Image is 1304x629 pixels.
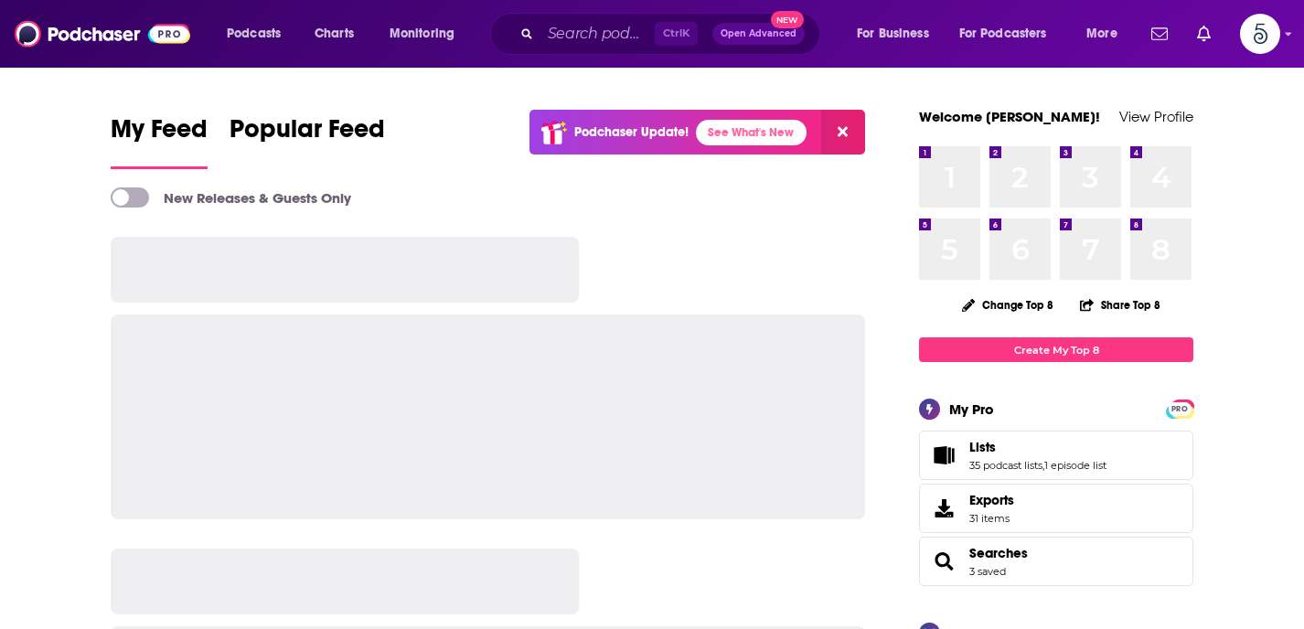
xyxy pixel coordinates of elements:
span: My Feed [111,113,208,155]
div: My Pro [949,400,994,418]
span: 31 items [969,512,1014,525]
a: View Profile [1119,108,1193,125]
button: open menu [377,19,478,48]
div: Search podcasts, credits, & more... [508,13,838,55]
span: PRO [1169,402,1191,416]
span: Logged in as Spiral5-G2 [1240,14,1280,54]
a: 3 saved [969,565,1006,578]
button: open menu [1074,19,1140,48]
span: Lists [969,439,996,455]
span: Open Advanced [721,29,796,38]
a: Charts [303,19,365,48]
a: Popular Feed [230,113,385,169]
span: Ctrl K [655,22,698,46]
a: Show notifications dropdown [1190,18,1218,49]
span: Podcasts [227,21,281,47]
span: Searches [919,537,1193,586]
span: New [771,11,804,28]
span: Exports [969,492,1014,508]
span: Exports [925,496,962,521]
button: open menu [214,19,305,48]
span: Charts [315,21,354,47]
button: Change Top 8 [951,293,1064,316]
a: Searches [925,549,962,574]
a: Lists [969,439,1106,455]
button: open menu [844,19,952,48]
span: , [1042,459,1044,472]
button: open menu [947,19,1074,48]
a: PRO [1169,401,1191,415]
a: 35 podcast lists [969,459,1042,472]
a: See What's New [696,120,807,145]
a: Lists [925,442,962,468]
a: Welcome [PERSON_NAME]! [919,108,1100,125]
button: Show profile menu [1240,14,1280,54]
img: Podchaser - Follow, Share and Rate Podcasts [15,16,190,51]
span: For Podcasters [959,21,1047,47]
span: Popular Feed [230,113,385,155]
a: 1 episode list [1044,459,1106,472]
span: Lists [919,431,1193,480]
button: Share Top 8 [1079,287,1161,323]
a: My Feed [111,113,208,169]
span: For Business [857,21,929,47]
img: User Profile [1240,14,1280,54]
p: Podchaser Update! [574,124,689,140]
a: Exports [919,484,1193,533]
a: Searches [969,545,1028,561]
span: Monitoring [390,21,454,47]
a: Show notifications dropdown [1144,18,1175,49]
a: New Releases & Guests Only [111,187,351,208]
span: More [1086,21,1117,47]
input: Search podcasts, credits, & more... [540,19,655,48]
button: Open AdvancedNew [712,23,805,45]
a: Create My Top 8 [919,337,1193,362]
